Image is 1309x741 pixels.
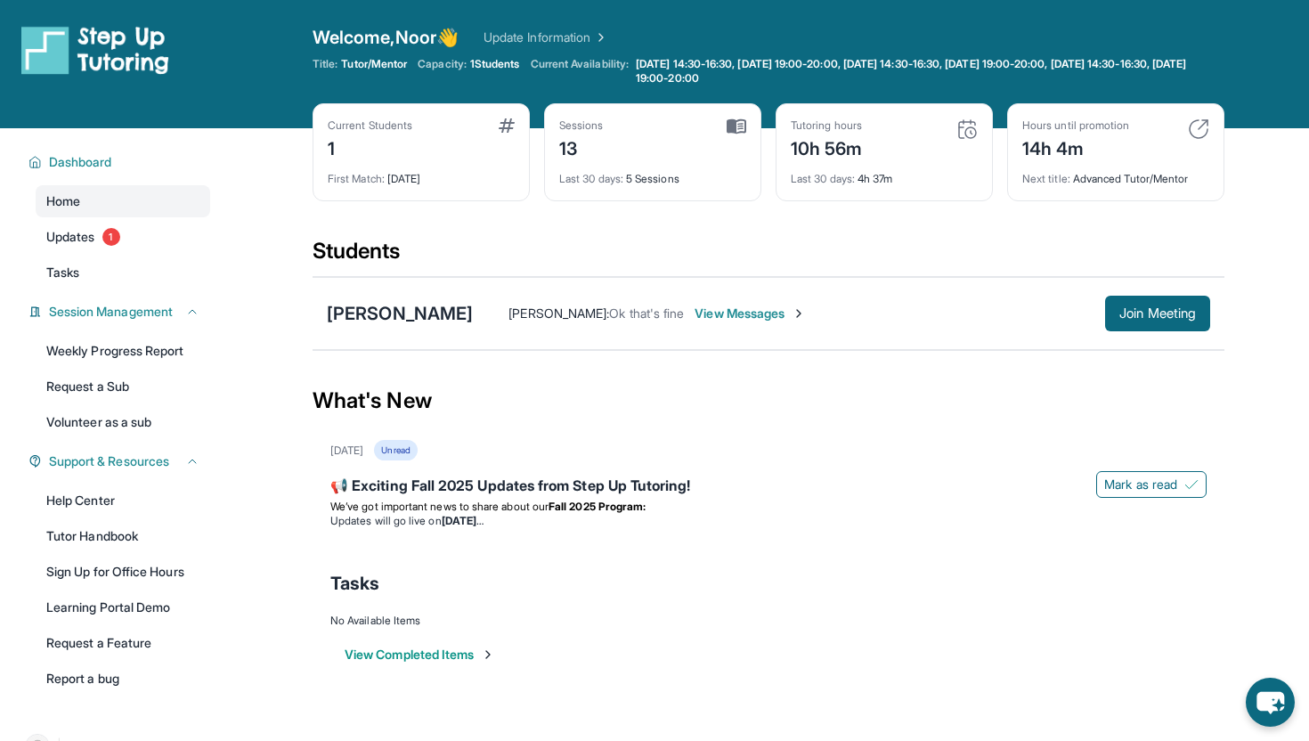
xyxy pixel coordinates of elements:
[1246,678,1295,727] button: chat-button
[531,57,629,85] span: Current Availability:
[956,118,978,140] img: card
[1184,477,1199,492] img: Mark as read
[559,133,604,161] div: 13
[341,57,407,71] span: Tutor/Mentor
[559,118,604,133] div: Sessions
[313,57,337,71] span: Title:
[42,303,199,321] button: Session Management
[330,475,1207,500] div: 📢 Exciting Fall 2025 Updates from Step Up Tutoring!
[1096,471,1207,498] button: Mark as read
[418,57,467,71] span: Capacity:
[791,118,863,133] div: Tutoring hours
[327,301,473,326] div: [PERSON_NAME]
[549,500,646,513] strong: Fall 2025 Program:
[330,500,549,513] span: We’ve got important news to share about our
[1022,133,1129,161] div: 14h 4m
[36,663,210,695] a: Report a bug
[42,153,199,171] button: Dashboard
[21,25,169,75] img: logo
[508,305,609,321] span: [PERSON_NAME] :
[328,161,515,186] div: [DATE]
[36,484,210,517] a: Help Center
[313,25,459,50] span: Welcome, Noor 👋
[36,221,210,253] a: Updates1
[1022,172,1070,185] span: Next title :
[1022,118,1129,133] div: Hours until promotion
[330,444,363,458] div: [DATE]
[632,57,1224,85] a: [DATE] 14:30-16:30, [DATE] 19:00-20:00, [DATE] 14:30-16:30, [DATE] 19:00-20:00, [DATE] 14:30-16:3...
[345,646,495,664] button: View Completed Items
[36,556,210,588] a: Sign Up for Office Hours
[36,370,210,403] a: Request a Sub
[1104,476,1177,493] span: Mark as read
[313,237,1224,276] div: Students
[36,335,210,367] a: Weekly Progress Report
[792,306,806,321] img: Chevron-Right
[1119,308,1196,319] span: Join Meeting
[442,514,484,527] strong: [DATE]
[1022,161,1209,186] div: Advanced Tutor/Mentor
[484,28,608,46] a: Update Information
[590,28,608,46] img: Chevron Right
[1188,118,1209,140] img: card
[470,57,520,71] span: 1 Students
[636,57,1221,85] span: [DATE] 14:30-16:30, [DATE] 19:00-20:00, [DATE] 14:30-16:30, [DATE] 19:00-20:00, [DATE] 14:30-16:3...
[559,172,623,185] span: Last 30 days :
[499,118,515,133] img: card
[330,514,1207,528] li: Updates will go live on
[36,406,210,438] a: Volunteer as a sub
[49,153,112,171] span: Dashboard
[791,133,863,161] div: 10h 56m
[49,452,169,470] span: Support & Resources
[330,571,379,596] span: Tasks
[46,192,80,210] span: Home
[36,256,210,289] a: Tasks
[609,305,684,321] span: Ok that's fine
[328,172,385,185] span: First Match :
[36,627,210,659] a: Request a Feature
[374,440,417,460] div: Unread
[46,228,95,246] span: Updates
[36,520,210,552] a: Tutor Handbook
[791,172,855,185] span: Last 30 days :
[36,185,210,217] a: Home
[102,228,120,246] span: 1
[791,161,978,186] div: 4h 37m
[328,133,412,161] div: 1
[695,305,806,322] span: View Messages
[49,303,173,321] span: Session Management
[328,118,412,133] div: Current Students
[559,161,746,186] div: 5 Sessions
[330,614,1207,628] div: No Available Items
[727,118,746,134] img: card
[1105,296,1210,331] button: Join Meeting
[36,591,210,623] a: Learning Portal Demo
[42,452,199,470] button: Support & Resources
[46,264,79,281] span: Tasks
[313,362,1224,440] div: What's New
